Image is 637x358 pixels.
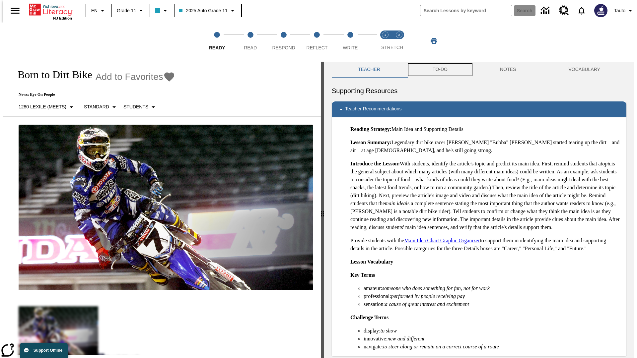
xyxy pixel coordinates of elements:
[381,328,397,333] em: to show
[555,2,573,20] a: Resource Center, Will open in new tab
[350,125,621,133] p: Main Idea and Supporting Details
[350,237,621,253] p: Provide students with the to support them in identifying the main idea and supporting details in ...
[391,293,465,299] em: performed by people receiving pay
[20,343,68,358] button: Support Offline
[81,101,121,113] button: Scaffolds, Standard
[272,45,295,50] span: Respond
[420,5,512,16] input: search field
[179,7,227,14] span: 2025 Auto Grade 11
[11,92,175,97] p: News: Eye On People
[364,300,621,308] li: sensation:
[324,62,634,358] div: activity
[53,16,72,20] span: NJ Edition
[382,285,490,291] em: someone who does something for fun, not for work
[5,1,25,21] button: Open side menu
[389,23,409,59] button: Stretch Respond step 2 of 2
[3,62,321,355] div: reading
[364,343,621,351] li: navigate:
[121,101,160,113] button: Select Student
[117,7,136,14] span: Grade 11
[177,5,239,17] button: Class: 2025 Auto Grade 11, Select your class
[383,344,499,349] em: to steer along or remain on a correct course of a route
[388,336,424,341] em: new and different
[406,62,474,78] button: TO-DO
[381,45,403,50] span: STRETCH
[350,160,621,231] p: With students, identify the article's topic and predict its main idea. First, remind students tha...
[364,292,621,300] li: professional:
[88,5,109,17] button: Language: EN, Select a language
[474,62,542,78] button: NOTES
[350,315,389,320] strong: Challenge Terms
[573,2,590,19] a: Notifications
[385,201,406,206] em: main idea
[364,284,621,292] li: amateur:
[601,161,611,166] em: topic
[350,272,375,278] strong: Key Terms
[332,86,626,96] h6: Supporting Resources
[590,2,611,19] button: Select a new avatar
[321,62,324,358] div: Press Enter or Spacebar and then press right and left arrow keys to move the slider
[345,105,401,113] p: Teacher Recommendations
[29,2,72,20] div: Home
[231,23,269,59] button: Read step 2 of 5
[376,23,395,59] button: Stretch Read step 1 of 2
[307,45,328,50] span: Reflect
[209,45,225,50] span: Ready
[398,33,400,36] text: 2
[11,69,92,81] h1: Born to Dirt Bike
[364,335,621,343] li: innovative:
[350,126,391,132] strong: Reading Strategy:
[19,125,313,290] img: Motocross racer James Stewart flies through the air on his dirt bike.
[91,7,98,14] span: EN
[404,238,480,243] a: Main Idea Chart Graphic Organizer
[96,72,163,82] span: Add to Favorites
[332,62,626,78] div: Instructional Panel Tabs
[298,23,336,59] button: Reflect step 4 of 5
[123,103,148,110] p: Students
[16,101,78,113] button: Select Lexile, 1280 Lexile (Meets)
[537,2,555,20] a: Data Center
[152,5,172,17] button: Class color is light blue. Change class color
[594,4,607,17] img: Avatar
[244,45,257,50] span: Read
[332,101,626,117] div: Teacher Recommendations
[611,5,637,17] button: Profile/Settings
[198,23,236,59] button: Ready step 1 of 5
[542,62,626,78] button: VOCABULARY
[364,327,621,335] li: display:
[350,161,400,166] strong: Introduce the Lesson:
[114,5,148,17] button: Grade: Grade 11, Select a grade
[84,103,109,110] p: Standard
[384,33,386,36] text: 1
[385,301,469,307] em: a cause of great interest and excitement
[331,23,370,59] button: Write step 5 of 5
[614,7,625,14] span: Tauto
[19,103,66,110] p: 1280 Lexile (Meets)
[34,348,62,353] span: Support Offline
[96,71,175,83] button: Add to Favorites - Born to Dirt Bike
[350,259,393,265] strong: Lesson Vocabulary
[332,62,406,78] button: Teacher
[350,139,621,154] p: Legendary dirt bike racer [PERSON_NAME] "Bubba" [PERSON_NAME] started tearing up the dirt—and air...
[423,35,445,47] button: Print
[350,140,391,145] strong: Lesson Summary:
[343,45,358,50] span: Write
[264,23,303,59] button: Respond step 3 of 5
